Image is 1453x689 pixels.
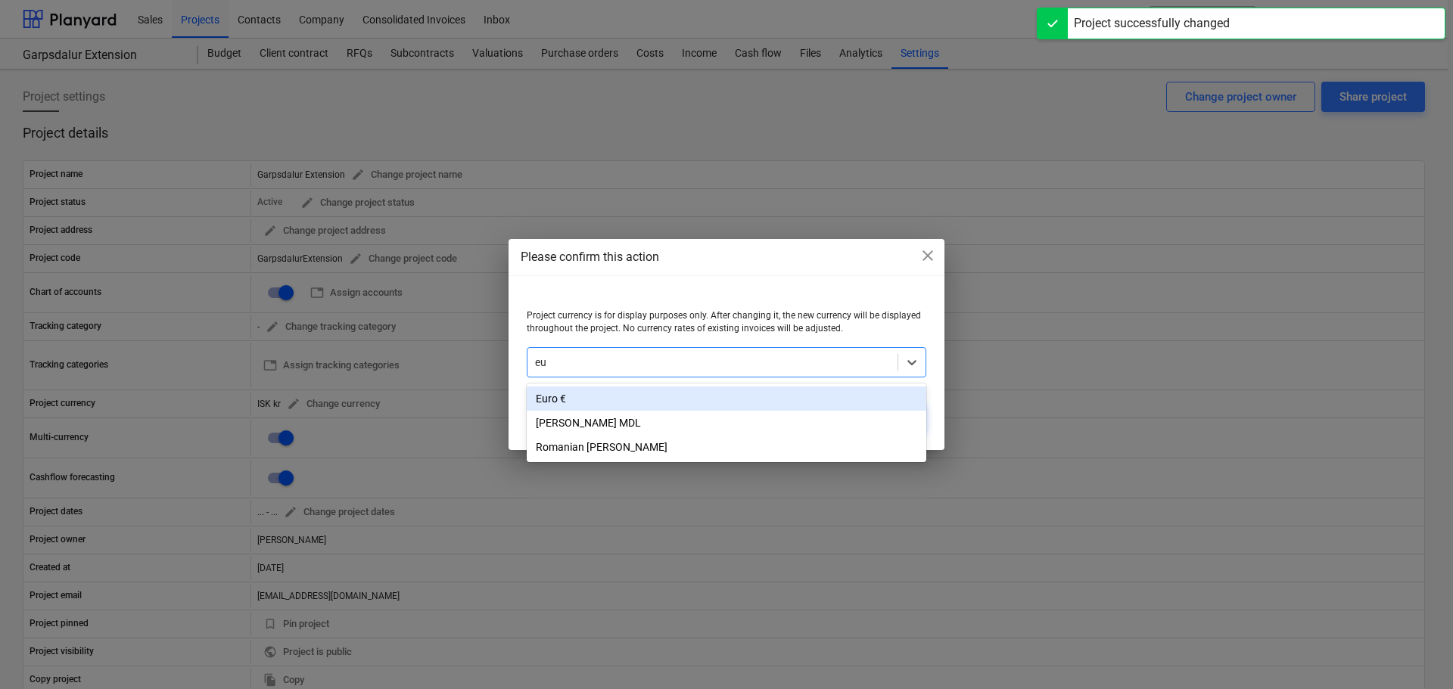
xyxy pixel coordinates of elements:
[527,411,926,435] div: Moldovan Leu MDL
[919,247,937,270] div: close
[521,248,932,266] div: Please confirm this action
[527,435,926,459] div: Romanian [PERSON_NAME]
[527,411,926,435] div: [PERSON_NAME] MDL
[527,309,926,335] p: Project currency is for display purposes only. After changing it, the new currency will be displa...
[1377,616,1453,689] iframe: Chat Widget
[919,247,937,265] span: close
[527,435,926,459] div: Romanian Leu RON
[1074,14,1230,33] div: Project successfully changed
[527,386,926,411] div: Euro €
